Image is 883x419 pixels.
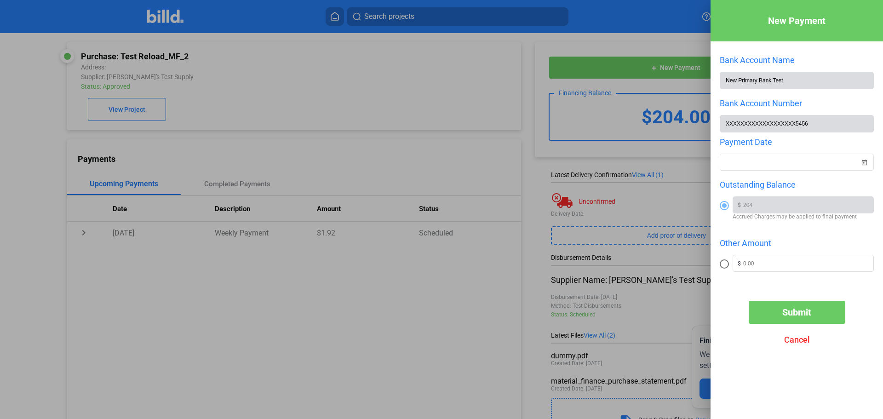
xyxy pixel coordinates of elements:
[749,328,845,351] button: Cancel
[720,137,874,147] div: Payment Date
[782,307,811,318] span: Submit
[749,301,845,324] button: Submit
[743,197,873,211] input: 0.00
[733,255,743,271] span: $
[720,238,874,248] div: Other Amount
[733,197,743,213] span: $
[743,255,873,269] input: 0.00
[720,55,874,65] div: Bank Account Name
[720,180,874,189] div: Outstanding Balance
[860,152,869,161] button: Open calendar
[720,98,874,108] div: Bank Account Number
[784,335,810,344] span: Cancel
[733,213,874,220] span: Accrued Charges may be applied to final payment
